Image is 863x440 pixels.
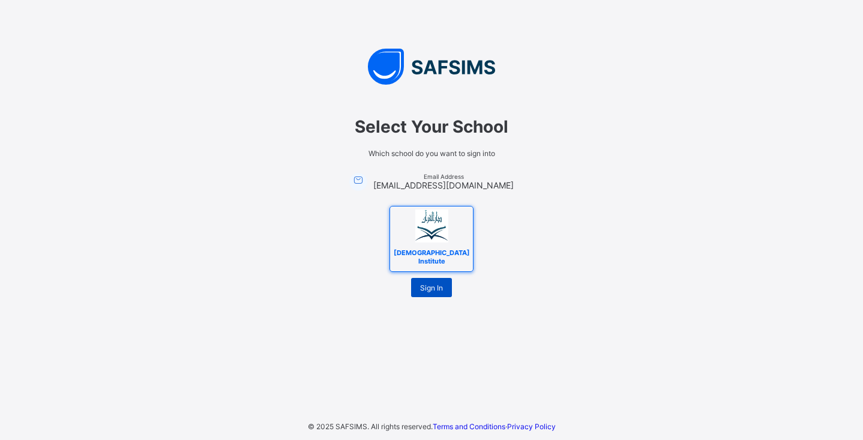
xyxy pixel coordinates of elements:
span: [DEMOGRAPHIC_DATA] Institute [391,246,473,268]
a: Terms and Conditions [433,422,505,431]
span: Email Address [373,173,514,180]
a: Privacy Policy [507,422,556,431]
span: [EMAIL_ADDRESS][DOMAIN_NAME] [373,180,514,190]
span: Which school do you want to sign into [263,149,600,158]
span: © 2025 SAFSIMS. All rights reserved. [308,422,433,431]
img: Darul Quran Institute [415,209,448,243]
span: Sign In [420,283,443,292]
span: Select Your School [263,116,600,137]
span: · [433,422,556,431]
img: SAFSIMS Logo [251,49,612,85]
